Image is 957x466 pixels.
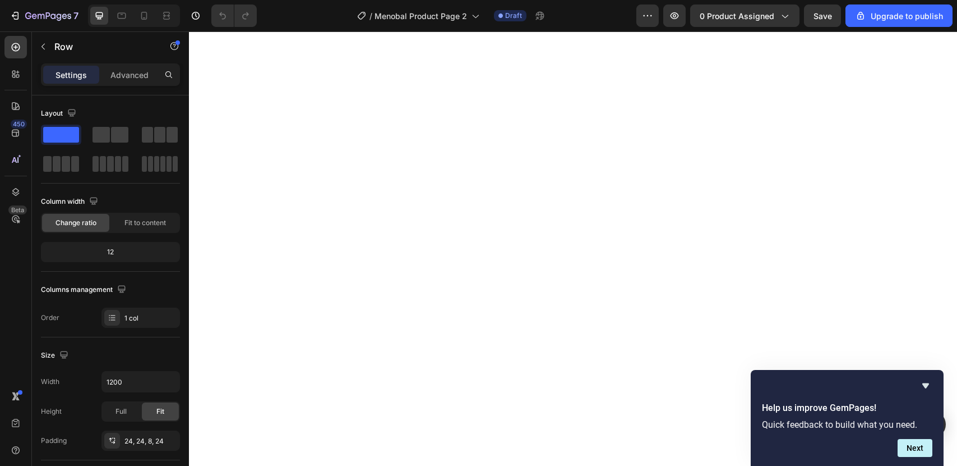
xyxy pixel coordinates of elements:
div: 24, 24, 8, 24 [124,436,177,446]
div: Size [41,348,71,363]
span: Save [813,11,832,21]
div: Beta [8,205,27,214]
div: 450 [11,120,27,129]
button: Next question [898,439,932,457]
p: Row [54,40,150,53]
p: Advanced [110,69,149,81]
button: 7 [4,4,84,27]
div: Order [41,313,59,323]
div: 12 [43,244,178,260]
div: Help us improve GemPages! [762,379,932,457]
button: Upgrade to publish [845,4,953,27]
button: Hide survey [919,379,932,392]
div: Undo/Redo [211,4,257,27]
span: Change ratio [56,218,96,228]
iframe: Design area [189,31,957,466]
div: Padding [41,436,67,446]
input: Auto [102,372,179,392]
span: Fit to content [124,218,166,228]
div: Layout [41,106,78,121]
span: / [369,10,372,22]
div: 1 col [124,313,177,323]
div: Width [41,377,59,387]
h2: Help us improve GemPages! [762,401,932,415]
div: Height [41,406,62,417]
div: Column width [41,194,100,209]
span: Menobal Product Page 2 [375,10,467,22]
p: 7 [73,9,78,22]
div: Upgrade to publish [855,10,943,22]
button: Save [804,4,841,27]
span: 0 product assigned [700,10,774,22]
div: Columns management [41,282,128,298]
span: Draft [505,11,522,21]
span: Full [115,406,127,417]
p: Settings [56,69,87,81]
button: 0 product assigned [690,4,799,27]
span: Fit [156,406,164,417]
p: Quick feedback to build what you need. [762,419,932,430]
